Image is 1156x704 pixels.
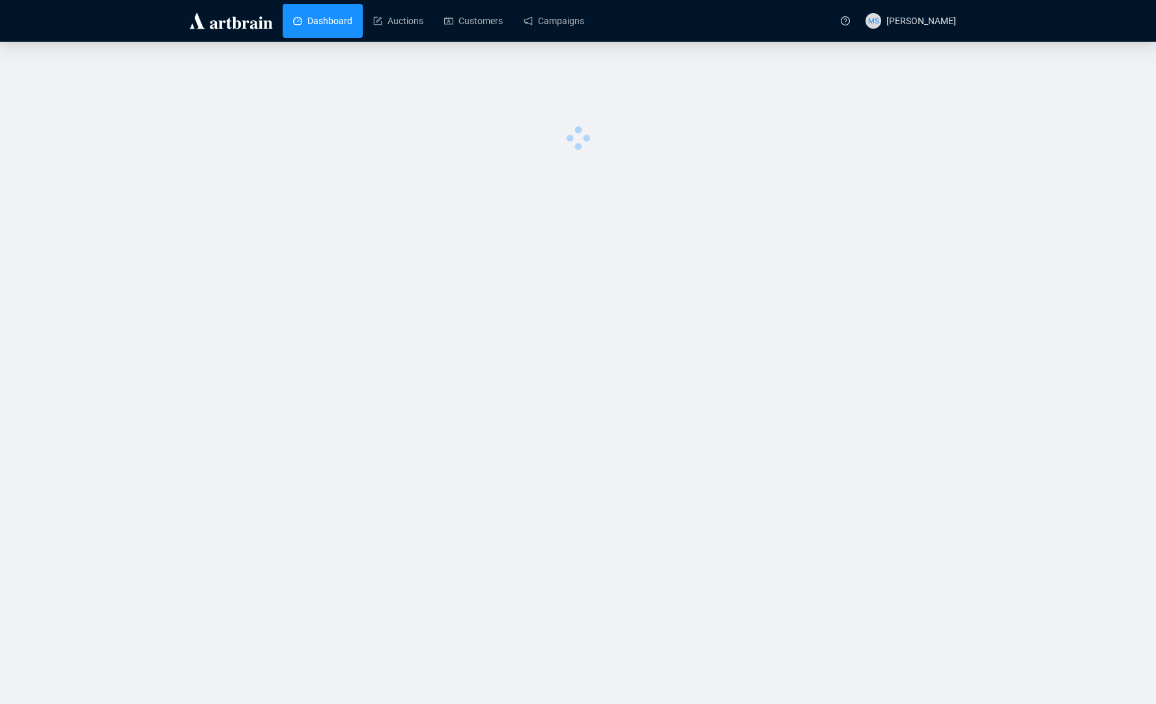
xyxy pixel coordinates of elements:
span: MS [868,15,879,27]
a: Campaigns [524,4,584,38]
a: Customers [444,4,503,38]
span: [PERSON_NAME] [886,16,956,26]
a: Auctions [373,4,423,38]
img: logo [188,10,275,31]
span: question-circle [841,16,850,25]
a: Dashboard [293,4,352,38]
